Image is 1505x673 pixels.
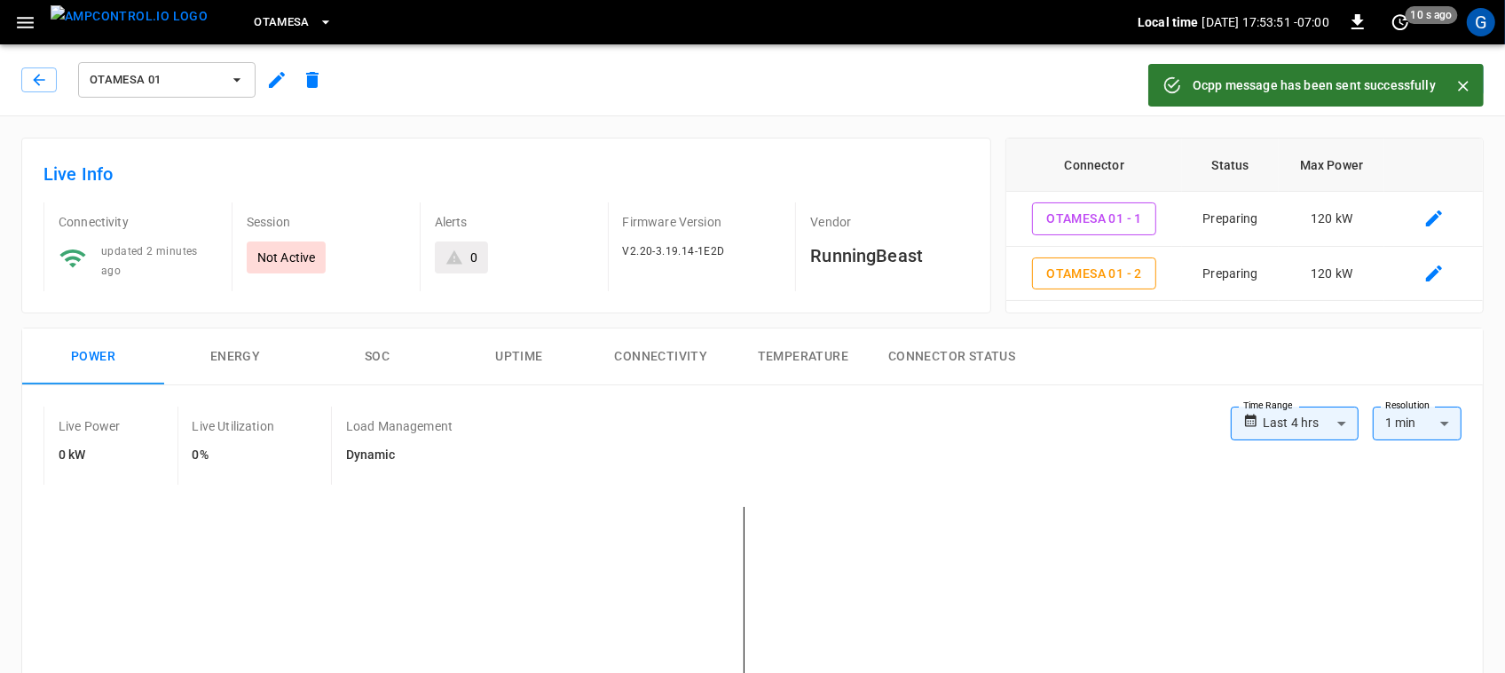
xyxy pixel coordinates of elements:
button: OtaMesa [247,5,340,40]
span: updated 2 minutes ago [101,245,198,277]
span: V2.20-3.19.14-1E2D [623,245,725,257]
h6: Dynamic [346,446,453,465]
th: Max Power [1279,139,1384,192]
p: Vendor [810,213,969,231]
div: Last 4 hrs [1263,407,1359,440]
p: Live Utilization [193,417,274,435]
p: Session [247,213,406,231]
button: OtaMesa 01 [78,62,256,98]
p: Live Power [59,417,121,435]
h6: RunningBeast [810,241,969,270]
p: Firmware Version [623,213,782,231]
button: Close [1450,73,1477,99]
button: Connectivity [590,329,732,385]
div: Ocpp message has been sent successfully [1193,69,1436,101]
div: profile-icon [1467,8,1495,36]
th: Status [1182,139,1279,192]
span: OtaMesa [254,12,310,33]
button: OtaMesa 01 - 1 [1032,202,1156,235]
p: Load Management [346,417,453,435]
p: Local time [1138,13,1199,31]
button: Connector Status [874,329,1029,385]
h6: 0% [193,446,274,465]
p: Alerts [435,213,594,231]
button: set refresh interval [1386,8,1414,36]
p: Connectivity [59,213,217,231]
td: 120 kW [1279,192,1384,247]
span: 10 s ago [1406,6,1458,24]
th: Connector [1006,139,1182,192]
button: Energy [164,329,306,385]
div: 0 [470,249,477,266]
button: SOC [306,329,448,385]
button: Temperature [732,329,874,385]
h6: Live Info [43,160,969,188]
td: Preparing [1182,192,1279,247]
p: Not Active [257,249,316,266]
label: Time Range [1243,399,1293,413]
button: Power [22,329,164,385]
h6: 0 kW [59,446,121,465]
div: 1 min [1373,407,1462,440]
label: Resolution [1385,399,1430,413]
button: Uptime [448,329,590,385]
td: Preparing [1182,247,1279,302]
img: ampcontrol.io logo [51,5,208,28]
p: [DATE] 17:53:51 -07:00 [1202,13,1329,31]
span: OtaMesa 01 [90,70,221,91]
button: OtaMesa 01 - 2 [1032,257,1156,290]
td: 120 kW [1279,247,1384,302]
table: connector table [1006,139,1483,301]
